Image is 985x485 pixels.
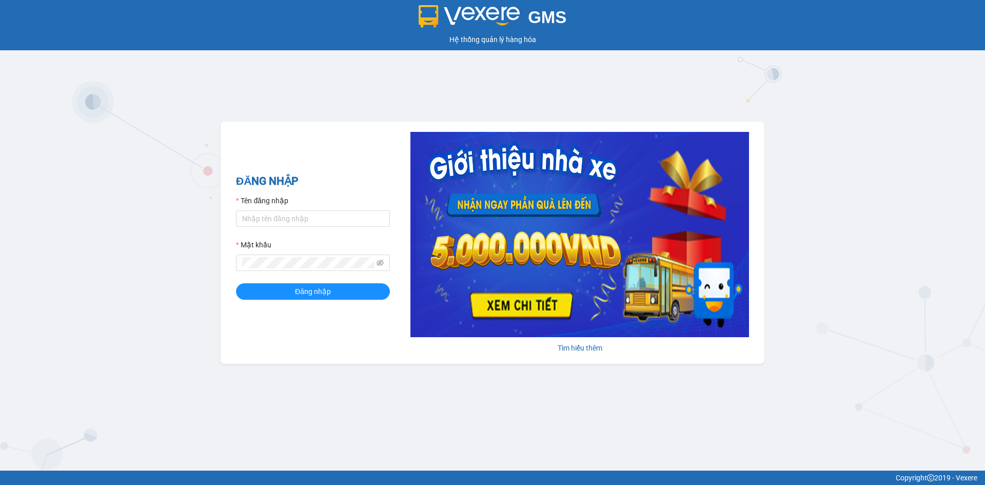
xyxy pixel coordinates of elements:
span: Đăng nhập [295,286,331,297]
img: logo 2 [419,5,520,28]
div: Hệ thống quản lý hàng hóa [3,34,982,45]
img: banner-0 [410,132,749,337]
div: Tìm hiểu thêm [410,342,749,354]
span: GMS [528,8,566,27]
h2: ĐĂNG NHẬP [236,173,390,190]
label: Mật khẩu [236,239,271,250]
input: Tên đăng nhập [236,210,390,227]
span: eye-invisible [377,259,384,266]
a: GMS [419,15,567,24]
input: Mật khẩu [242,257,375,268]
button: Đăng nhập [236,283,390,300]
div: Copyright 2019 - Vexere [8,472,977,483]
span: copyright [927,474,934,481]
label: Tên đăng nhập [236,195,288,206]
